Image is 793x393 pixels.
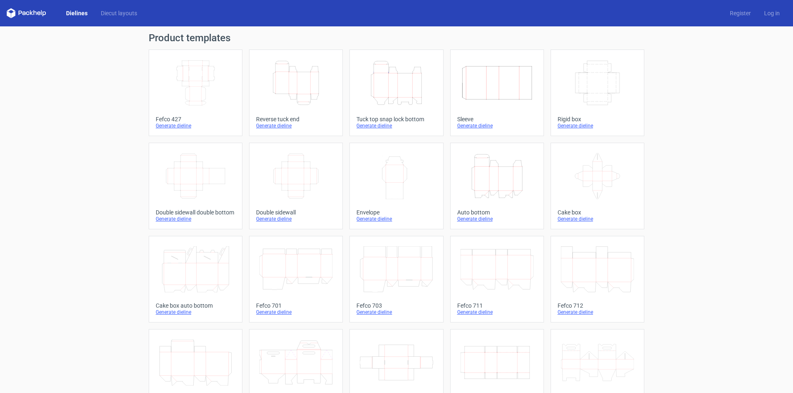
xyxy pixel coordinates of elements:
a: SleeveGenerate dieline [450,49,544,136]
a: Fefco 701Generate dieline [249,236,343,322]
h1: Product templates [149,33,644,43]
div: Double sidewall [256,209,336,216]
div: Generate dieline [256,309,336,315]
a: Double sidewall double bottomGenerate dieline [149,143,242,229]
div: Generate dieline [457,122,537,129]
div: Generate dieline [558,216,637,222]
a: EnvelopeGenerate dieline [349,143,443,229]
div: Generate dieline [356,216,436,222]
div: Fefco 427 [156,116,235,122]
a: Fefco 711Generate dieline [450,236,544,322]
div: Fefco 712 [558,302,637,309]
a: Rigid boxGenerate dieline [551,49,644,136]
div: Generate dieline [256,216,336,222]
a: Cake boxGenerate dieline [551,143,644,229]
a: Diecut layouts [94,9,144,17]
div: Cake box auto bottom [156,302,235,309]
a: Double sidewallGenerate dieline [249,143,343,229]
a: Fefco 703Generate dieline [349,236,443,322]
div: Generate dieline [558,309,637,315]
div: Generate dieline [356,309,436,315]
div: Sleeve [457,116,537,122]
div: Generate dieline [156,309,235,315]
a: Register [723,9,757,17]
div: Generate dieline [356,122,436,129]
div: Cake box [558,209,637,216]
div: Auto bottom [457,209,537,216]
div: Fefco 703 [356,302,436,309]
div: Generate dieline [457,309,537,315]
div: Fefco 701 [256,302,336,309]
div: Rigid box [558,116,637,122]
a: Fefco 712Generate dieline [551,236,644,322]
div: Tuck top snap lock bottom [356,116,436,122]
a: Log in [757,9,786,17]
div: Double sidewall double bottom [156,209,235,216]
div: Generate dieline [156,122,235,129]
a: Dielines [59,9,94,17]
a: Fefco 427Generate dieline [149,49,242,136]
div: Generate dieline [558,122,637,129]
a: Reverse tuck endGenerate dieline [249,49,343,136]
div: Generate dieline [256,122,336,129]
a: Auto bottomGenerate dieline [450,143,544,229]
a: Tuck top snap lock bottomGenerate dieline [349,49,443,136]
div: Reverse tuck end [256,116,336,122]
div: Generate dieline [457,216,537,222]
div: Generate dieline [156,216,235,222]
div: Fefco 711 [457,302,537,309]
a: Cake box auto bottomGenerate dieline [149,236,242,322]
div: Envelope [356,209,436,216]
